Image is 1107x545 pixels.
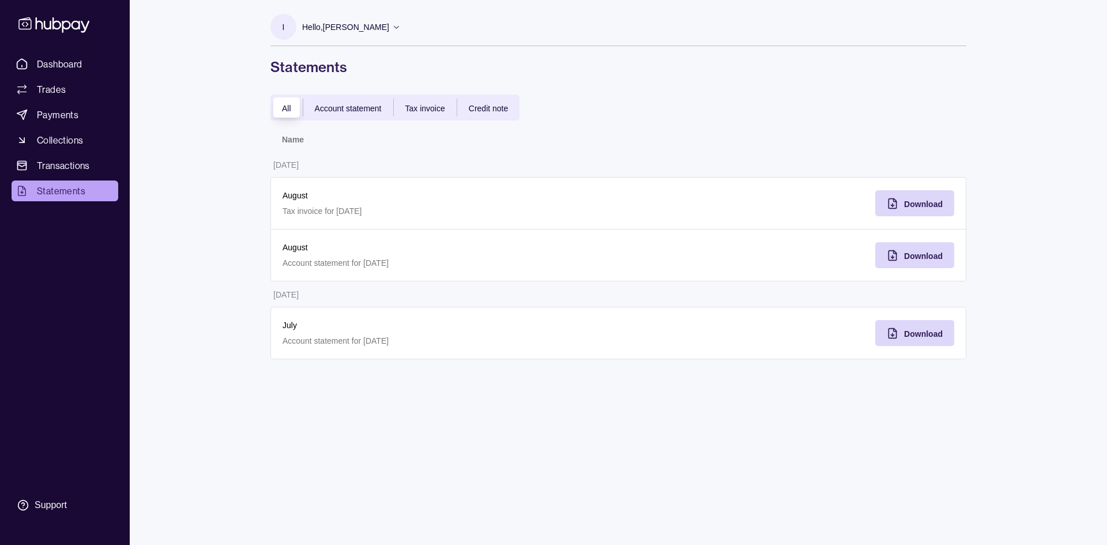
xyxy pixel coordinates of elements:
p: August [283,189,607,202]
div: documentTypes [270,95,519,121]
span: Statements [37,184,85,198]
p: August [283,241,607,254]
a: Trades [12,79,118,100]
button: Download [875,320,954,346]
p: Hello, [PERSON_NAME] [302,21,389,33]
a: Statements [12,181,118,201]
span: Dashboard [37,57,82,71]
p: I [283,21,285,33]
p: [DATE] [273,160,299,170]
p: July [283,319,607,332]
a: Dashboard [12,54,118,74]
h1: Statements [270,58,966,76]
span: Tax invoice [405,104,445,113]
span: Download [904,251,943,261]
span: Transactions [37,159,90,172]
span: All [282,104,291,113]
a: Support [12,493,118,517]
p: Name [282,135,304,144]
span: Credit note [469,104,508,113]
a: Collections [12,130,118,151]
p: Account statement for [DATE] [283,257,607,269]
button: Download [875,242,954,268]
span: Download [904,329,943,339]
p: Account statement for [DATE] [283,334,607,347]
p: Tax invoice for [DATE] [283,205,607,217]
div: Support [35,499,67,512]
a: Transactions [12,155,118,176]
span: Collections [37,133,83,147]
p: [DATE] [273,290,299,299]
span: Payments [37,108,78,122]
button: Download [875,190,954,216]
span: Account statement [315,104,382,113]
span: Download [904,200,943,209]
a: Payments [12,104,118,125]
span: Trades [37,82,66,96]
